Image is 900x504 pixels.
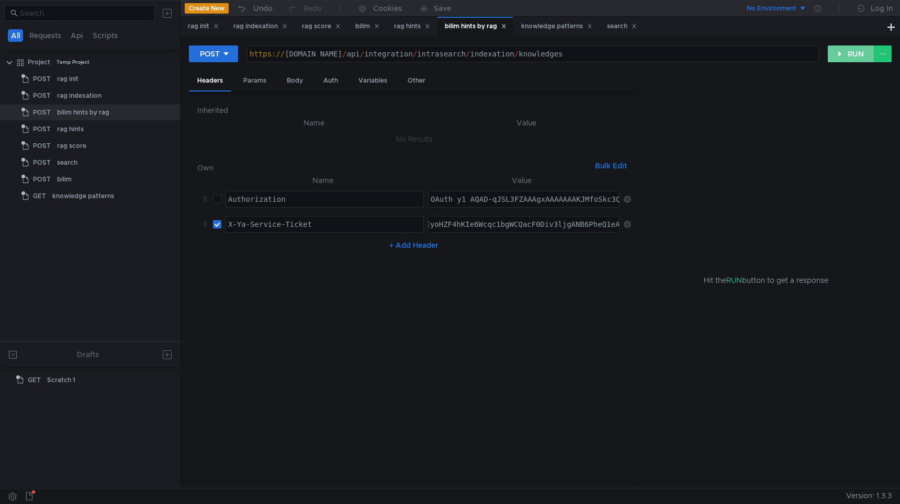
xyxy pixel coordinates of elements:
div: No Environment [747,4,796,14]
span: POST [33,171,51,187]
span: RUN [726,276,742,285]
div: Body [278,71,311,90]
div: Project [28,54,50,70]
div: knowledge patterns [521,21,592,32]
span: GET [28,372,41,388]
span: GET [33,188,46,204]
div: bilim [355,21,379,32]
button: Create New [185,3,229,14]
span: POST [33,121,51,137]
input: Search... [20,7,149,19]
button: Bulk Edit [591,159,631,172]
span: Hit the button to get a response [704,274,828,286]
th: Value [422,117,631,129]
div: Redo [303,2,322,15]
div: bilim hints by rag [57,105,109,120]
div: bilim [57,171,72,187]
div: Undo [253,2,273,15]
div: Log In [871,2,893,15]
div: knowledge patterns [52,188,114,204]
button: Requests [26,29,64,42]
th: Name [221,174,424,187]
div: search [607,21,637,32]
div: POST [200,48,220,60]
span: POST [33,88,51,104]
span: POST [33,105,51,120]
th: Name [206,117,422,129]
button: Api [67,29,86,42]
button: Redo [280,1,329,16]
nz-embed-empty: No Results [396,134,433,144]
div: rag init [57,71,78,87]
div: rag hints [57,121,84,137]
div: Scratch 1 [47,372,75,388]
span: POST [33,138,51,154]
button: All [8,29,23,42]
button: Undo [229,1,280,16]
h6: Inherited [197,104,631,117]
div: rag hints [394,21,430,32]
div: bilim hints by rag [445,21,507,32]
button: RUN [828,45,874,62]
button: POST [189,45,238,62]
div: Variables [350,71,396,90]
div: search [57,155,77,170]
button: + Add Header [385,239,443,251]
div: Drafts [77,348,99,361]
div: rag indexation [233,21,287,32]
h6: Own [197,162,591,174]
span: Version: 1.3.3 [846,488,892,503]
th: Value [424,174,620,187]
button: Scripts [89,29,121,42]
span: POST [33,155,51,170]
div: Save [434,5,451,12]
div: rag score [57,138,86,154]
div: Temp Project [57,54,89,70]
div: Other [399,71,434,90]
div: Auth [315,71,346,90]
div: Headers [189,71,231,91]
div: rag init [188,21,219,32]
div: Cookies [373,2,402,15]
span: POST [33,71,51,87]
div: Params [235,71,275,90]
div: rag indexation [57,88,102,104]
div: rag score [302,21,341,32]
